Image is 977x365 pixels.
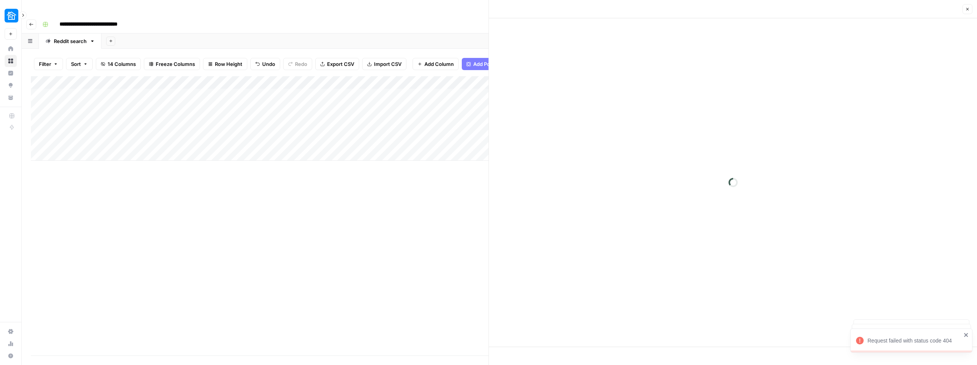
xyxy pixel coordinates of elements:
[362,58,406,70] button: Import CSV
[96,58,141,70] button: 14 Columns
[462,58,519,70] button: Add Power Agent
[203,58,247,70] button: Row Height
[66,58,93,70] button: Sort
[283,58,312,70] button: Redo
[5,338,17,350] a: Usage
[108,60,136,68] span: 14 Columns
[5,43,17,55] a: Home
[262,60,275,68] span: Undo
[5,6,17,25] button: Workspace: Neighbor
[5,91,17,104] a: Your Data
[295,60,307,68] span: Redo
[867,337,961,344] div: Request failed with status code 404
[964,332,969,338] button: close
[34,58,63,70] button: Filter
[424,60,454,68] span: Add Column
[5,325,17,338] a: Settings
[39,60,51,68] span: Filter
[5,79,17,91] a: Opportunities
[5,350,17,362] button: Help + Support
[413,58,459,70] button: Add Column
[5,55,17,67] a: Browse
[215,60,242,68] span: Row Height
[250,58,280,70] button: Undo
[156,60,195,68] span: Freeze Columns
[54,37,87,45] div: Reddit search
[144,58,200,70] button: Freeze Columns
[327,60,354,68] span: Export CSV
[315,58,359,70] button: Export CSV
[5,67,17,79] a: Insights
[5,9,18,22] img: Neighbor Logo
[71,60,81,68] span: Sort
[39,34,102,49] a: Reddit search
[374,60,401,68] span: Import CSV
[473,60,515,68] span: Add Power Agent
